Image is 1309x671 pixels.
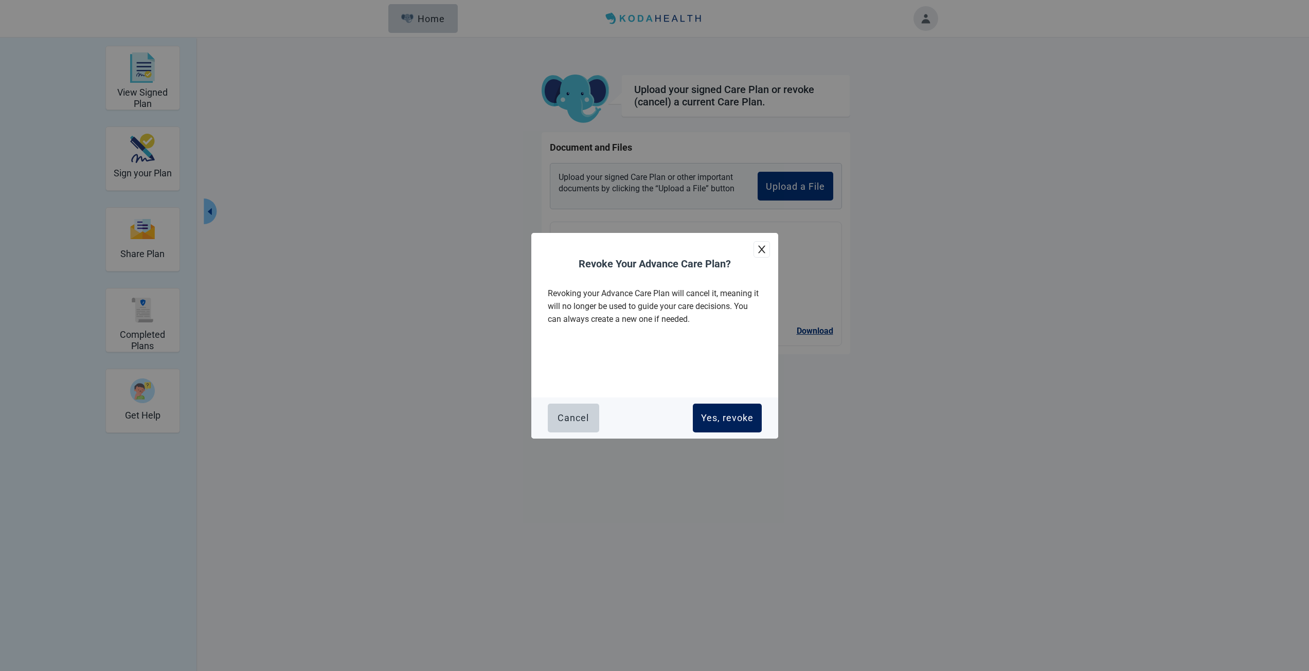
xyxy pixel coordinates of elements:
h2: Revoke Your Advance Care Plan? [548,258,762,270]
button: Cancel [548,404,599,432]
div: Cancel [558,413,589,423]
p: Revoking your Advance Care Plan will cancel it, meaning it will no longer be used to guide your c... [548,287,762,325]
main: Main content [454,75,938,354]
span: close [757,244,767,255]
div: Yes, revoke [701,413,754,423]
button: close [754,241,770,258]
button: Yes, revoke [693,404,762,432]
